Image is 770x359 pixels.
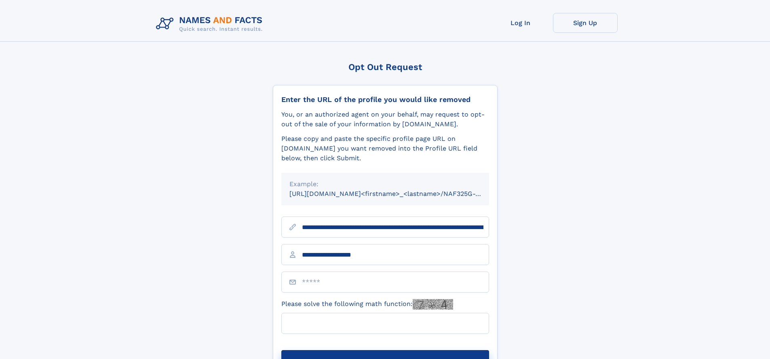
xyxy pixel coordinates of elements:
[281,134,489,163] div: Please copy and paste the specific profile page URL on [DOMAIN_NAME] you want removed into the Pr...
[281,110,489,129] div: You, or an authorized agent on your behalf, may request to opt-out of the sale of your informatio...
[553,13,618,33] a: Sign Up
[273,62,498,72] div: Opt Out Request
[289,179,481,189] div: Example:
[488,13,553,33] a: Log In
[153,13,269,35] img: Logo Names and Facts
[281,299,453,310] label: Please solve the following math function:
[289,190,504,198] small: [URL][DOMAIN_NAME]<firstname>_<lastname>/NAF325G-xxxxxxxx
[281,95,489,104] div: Enter the URL of the profile you would like removed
